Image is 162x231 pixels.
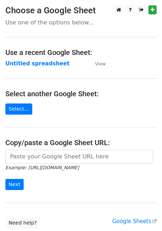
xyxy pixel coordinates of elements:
small: View [95,61,106,66]
a: Google Sheets [112,218,157,225]
a: View [88,60,106,67]
a: Need help? [5,217,40,228]
input: Next [5,179,24,190]
a: Select... [5,103,32,115]
a: Untitled spreadsheet [5,60,70,67]
input: Paste your Google Sheet URL here [5,150,153,163]
h4: Select another Google Sheet: [5,89,157,98]
h3: Choose a Google Sheet [5,5,157,16]
small: Example: [URL][DOMAIN_NAME] [5,165,79,170]
p: Use one of the options below... [5,19,157,26]
h4: Copy/paste a Google Sheet URL: [5,138,157,147]
h4: Use a recent Google Sheet: [5,48,157,57]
